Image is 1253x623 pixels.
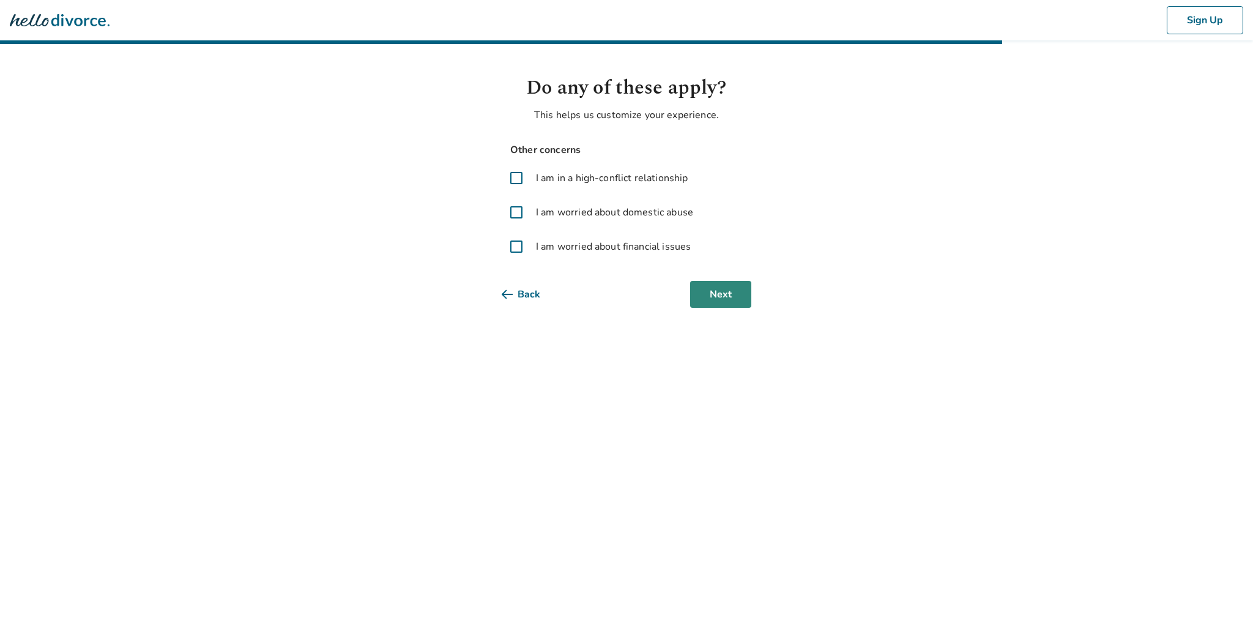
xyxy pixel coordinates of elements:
[1167,6,1243,34] button: Sign Up
[690,281,751,308] button: Next
[1192,564,1253,623] iframe: Chat Widget
[502,73,751,103] h1: Do any of these apply?
[536,171,688,185] span: I am in a high-conflict relationship
[502,142,751,159] span: Other concerns
[536,205,693,220] span: I am worried about domestic abuse
[502,108,751,122] p: This helps us customize your experience.
[502,281,560,308] button: Back
[536,239,691,254] span: I am worried about financial issues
